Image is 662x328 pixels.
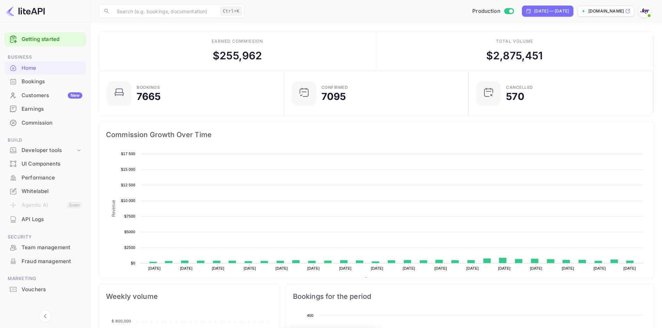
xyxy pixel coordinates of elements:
[22,105,82,113] div: Earnings
[472,7,500,15] span: Production
[307,313,313,318] text: 400
[498,266,510,270] text: [DATE]
[4,213,86,226] a: API Logs
[22,174,82,182] div: Performance
[22,187,82,195] div: Whitelabel
[4,233,86,241] span: Security
[212,266,224,270] text: [DATE]
[339,266,352,270] text: [DATE]
[4,53,86,61] span: Business
[212,38,263,44] div: Earned commission
[4,89,86,102] a: CustomersNew
[4,116,86,130] div: Commission
[4,144,86,157] div: Developer tools
[22,78,82,86] div: Bookings
[106,291,273,302] span: Weekly volume
[307,266,320,270] text: [DATE]
[4,61,86,75] div: Home
[4,171,86,184] a: Performance
[213,48,262,64] div: $ 255,962
[4,255,86,268] a: Fraud management
[106,129,646,140] span: Commission Growth Over Time
[562,266,574,270] text: [DATE]
[22,216,82,224] div: API Logs
[371,266,383,270] text: [DATE]
[22,119,82,127] div: Commission
[4,241,86,254] a: Team management
[321,92,346,101] div: 7095
[522,6,573,17] div: Click to change the date range period
[137,92,161,101] div: 7665
[534,8,569,14] div: [DATE] — [DATE]
[22,286,82,294] div: Vouchers
[594,266,606,270] text: [DATE]
[137,85,160,90] div: Bookings
[293,291,646,302] span: Bookings for the period
[4,32,86,47] div: Getting started
[4,283,86,296] div: Vouchers
[180,266,193,270] text: [DATE]
[321,85,348,90] div: Confirmed
[588,8,624,14] p: [DOMAIN_NAME]
[466,266,479,270] text: [DATE]
[113,4,218,18] input: Search (e.g. bookings, documentation)
[4,241,86,254] div: Team management
[124,214,135,218] text: $7500
[121,152,135,156] text: $17 500
[4,157,86,170] a: UI Components
[121,183,135,187] text: $12 500
[4,213,86,226] div: API Logs
[403,266,415,270] text: [DATE]
[639,6,650,17] img: With Joy
[220,7,242,16] div: Ctrl+K
[4,185,86,197] a: Whitelabel
[371,277,389,282] text: Revenue
[4,75,86,88] a: Bookings
[4,255,86,268] div: Fraud management
[22,146,75,154] div: Developer tools
[148,266,161,270] text: [DATE]
[4,157,86,171] div: UI Components
[4,136,86,144] span: Build
[6,6,45,17] img: LiteAPI logo
[121,167,135,171] text: $15 000
[4,61,86,74] a: Home
[4,171,86,185] div: Performance
[244,266,256,270] text: [DATE]
[276,266,288,270] text: [DATE]
[506,85,533,90] div: CANCELLED
[111,200,116,217] text: Revenue
[506,92,524,101] div: 570
[4,102,86,116] div: Earnings
[68,92,82,99] div: New
[124,230,135,234] text: $5000
[22,92,82,100] div: Customers
[469,7,516,15] div: Switch to Sandbox mode
[112,319,131,323] tspan: $ 800,000
[22,64,82,72] div: Home
[22,258,82,266] div: Fraud management
[434,266,447,270] text: [DATE]
[486,48,543,64] div: $ 2,875,451
[530,266,542,270] text: [DATE]
[121,199,135,203] text: $10 000
[4,102,86,115] a: Earnings
[124,245,135,250] text: $2500
[496,38,533,44] div: Total volume
[4,75,86,89] div: Bookings
[22,35,82,43] a: Getting started
[22,160,82,168] div: UI Components
[4,116,86,129] a: Commission
[39,310,51,322] button: Collapse navigation
[623,266,636,270] text: [DATE]
[22,244,82,252] div: Team management
[4,283,86,296] a: Vouchers
[131,261,135,265] text: $0
[4,275,86,283] span: Marketing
